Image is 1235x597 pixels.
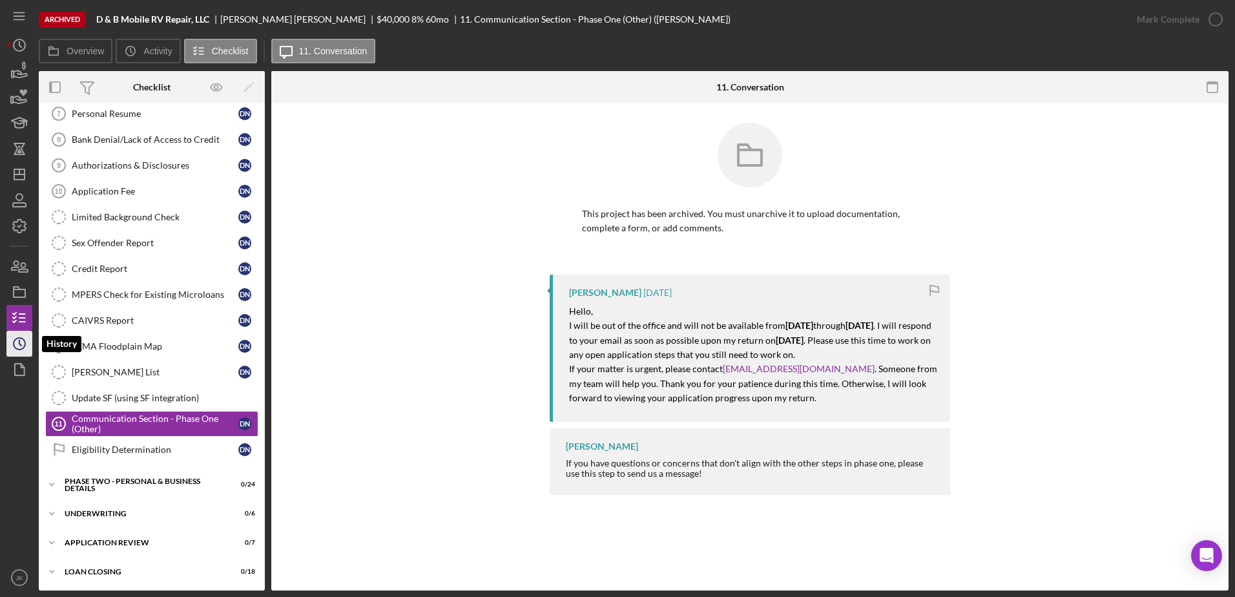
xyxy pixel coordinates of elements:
label: 11. Conversation [299,46,368,56]
div: FEMA Floodplain Map [72,341,238,351]
div: Eligibility Determination [72,445,238,455]
a: 11Communication Section - Phase One (Other)DN [45,411,258,437]
div: D N [238,314,251,327]
span: $40,000 [377,14,410,25]
a: Sex Offender ReportDN [45,230,258,256]
button: JK [6,565,32,591]
a: 9Authorizations & DisclosuresDN [45,152,258,178]
div: D N [238,107,251,120]
div: 8 % [411,14,424,25]
text: JK [16,574,23,581]
div: Open Intercom Messenger [1191,540,1222,571]
label: Checklist [212,46,249,56]
button: Activity [116,39,180,63]
mark: through [813,320,846,331]
div: Archived [39,12,86,28]
a: Limited Background CheckDN [45,204,258,230]
div: D N [238,443,251,456]
div: Checklist [133,82,171,92]
mark: [DATE] [776,335,804,346]
div: [PERSON_NAME] [569,288,641,298]
mark: . Someone from my team will help you. Thank you for your patience during this time. Otherwise, I ... [569,363,939,403]
p: This project has been archived. You must unarchive it to upload documentation, complete a form, o... [582,207,918,236]
div: PHASE TWO - PERSONAL & BUSINESS DETAILS [65,477,223,492]
div: 11. Communication Section - Phase One (Other) ([PERSON_NAME]) [460,14,731,25]
a: MPERS Check for Existing MicroloansDN [45,282,258,308]
button: 11. Conversation [271,39,376,63]
label: Overview [67,46,104,56]
a: [EMAIL_ADDRESS][DOMAIN_NAME] [723,363,875,374]
div: If you have questions or concerns that don't align with the other steps in phase one, please use ... [566,458,937,479]
a: FEMA Floodplain MapDN [45,333,258,359]
div: D N [238,159,251,172]
div: 0 / 7 [232,539,255,547]
div: Communication Section - Phase One (Other) [72,414,238,434]
a: 7Personal ResumeDN [45,101,258,127]
a: Eligibility DeterminationDN [45,437,258,463]
mark: . I will respond to your email as soon as possible upon my return on [569,320,933,345]
mark: [DATE] [785,320,813,331]
mark: [DATE] [846,320,873,331]
button: Overview [39,39,112,63]
div: Personal Resume [72,109,238,119]
div: 0 / 18 [232,568,255,576]
button: Checklist [184,39,257,63]
div: Authorizations & Disclosures [72,160,238,171]
div: Application Review [65,539,223,547]
time: 2025-06-02 21:35 [643,288,672,298]
div: Loan Closing [65,568,223,576]
mark: If your matter is urgent, please contact [569,363,723,374]
div: Application Fee [72,186,238,196]
div: D N [238,133,251,146]
label: Activity [143,46,172,56]
a: 10Application FeeDN [45,178,258,204]
tspan: 8 [57,136,61,143]
b: D & B Mobile RV Repair, LLC [96,14,209,25]
div: Bank Denial/Lack of Access to Credit [72,134,238,145]
div: [PERSON_NAME] [PERSON_NAME] [220,14,377,25]
div: Mark Complete [1137,6,1199,32]
a: Credit ReportDN [45,256,258,282]
div: D N [238,288,251,301]
div: 60 mo [426,14,449,25]
div: 11. Conversation [716,82,784,92]
tspan: 7 [57,110,61,118]
div: CAIVRS Report [72,315,238,326]
div: Limited Background Check [72,212,238,222]
div: D N [238,340,251,353]
div: D N [238,236,251,249]
div: D N [238,366,251,379]
div: [PERSON_NAME] List [72,367,238,377]
div: Underwriting [65,510,223,518]
a: Update SF (using SF integration) [45,385,258,411]
tspan: 9 [57,162,61,169]
a: [PERSON_NAME] ListDN [45,359,258,385]
a: CAIVRS ReportDN [45,308,258,333]
tspan: 11 [54,420,62,428]
div: D N [238,262,251,275]
div: D N [238,211,251,224]
tspan: 10 [54,187,62,195]
div: Credit Report [72,264,238,274]
div: Update SF (using SF integration) [72,393,258,403]
mark: I will be out of the office and will not be available from [569,320,785,331]
div: [PERSON_NAME] [566,441,638,452]
div: 0 / 6 [232,510,255,518]
button: Mark Complete [1124,6,1229,32]
div: 0 / 24 [232,481,255,488]
mark: Hello, [569,306,593,317]
div: D N [238,185,251,198]
a: 8Bank Denial/Lack of Access to CreditDN [45,127,258,152]
div: Sex Offender Report [72,238,238,248]
div: D N [238,417,251,430]
div: MPERS Check for Existing Microloans [72,289,238,300]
